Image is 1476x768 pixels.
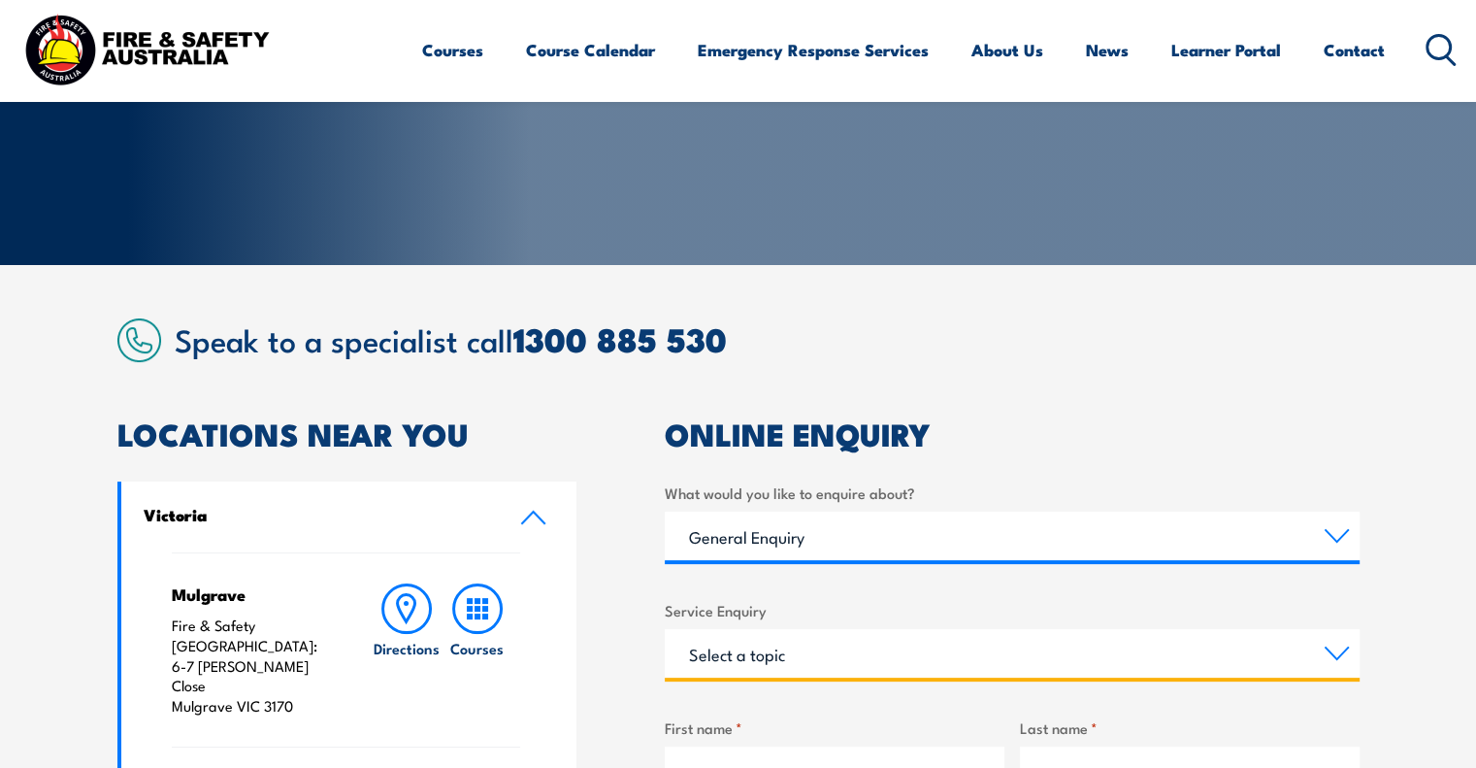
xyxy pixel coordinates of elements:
a: Contact [1324,24,1385,76]
h2: LOCATIONS NEAR YOU [117,419,577,447]
label: What would you like to enquire about? [665,482,1360,504]
label: Last name [1020,717,1360,739]
a: Emergency Response Services [698,24,929,76]
h4: Victoria [144,504,491,525]
a: About Us [971,24,1043,76]
a: Courses [443,584,512,717]
h6: Directions [374,638,440,658]
a: Courses [422,24,483,76]
a: News [1086,24,1129,76]
a: 1300 885 530 [513,313,727,364]
a: Victoria [121,482,577,552]
label: Service Enquiry [665,599,1360,621]
label: First name [665,717,1004,739]
h4: Mulgrave [172,584,334,605]
p: Fire & Safety [GEOGRAPHIC_DATA]: 6-7 [PERSON_NAME] Close Mulgrave VIC 3170 [172,616,334,717]
h2: ONLINE ENQUIRY [665,419,1360,447]
h2: Speak to a specialist call [175,321,1360,356]
h6: Courses [450,638,504,658]
a: Learner Portal [1171,24,1281,76]
a: Directions [372,584,442,717]
a: Course Calendar [526,24,655,76]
